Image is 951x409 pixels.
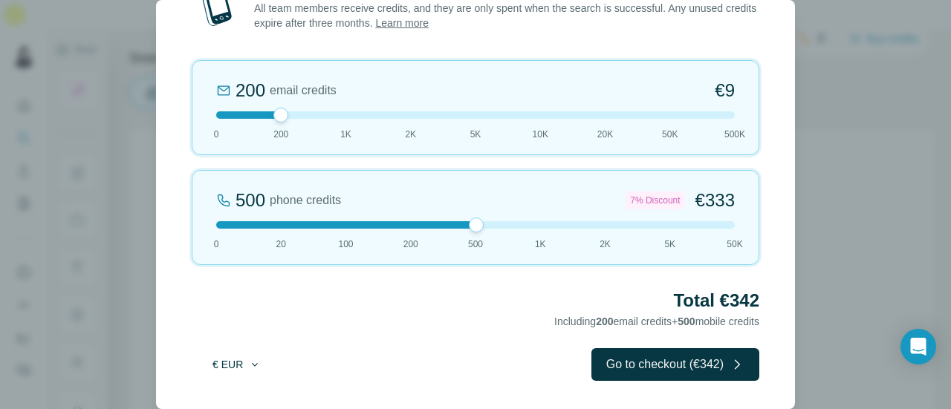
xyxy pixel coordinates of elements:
span: 0 [214,128,219,141]
span: email credits [270,82,337,99]
span: 500 [468,238,483,251]
a: Learn more [375,17,429,29]
span: 50K [727,238,742,251]
p: All team members receive credits, and they are only spent when the search is successful. Any unus... [254,1,759,30]
span: 200 [596,315,613,327]
div: 200 [236,79,265,102]
button: € EUR [202,351,271,378]
div: Open Intercom Messenger [900,329,936,364]
span: 100 [338,238,353,251]
span: Including email credits + mobile credits [554,315,759,327]
button: Go to checkout (€342) [591,348,759,381]
span: 2K [405,128,416,141]
span: 5K [664,238,675,251]
span: 1K [340,128,351,141]
span: phone credits [270,192,341,209]
span: 200 [403,238,418,251]
div: 7% Discount [626,192,684,209]
span: €333 [695,189,735,212]
span: 20K [597,128,613,141]
span: 1K [535,238,546,251]
span: 10K [533,128,548,141]
span: 200 [273,128,288,141]
h2: Total €342 [192,289,759,313]
span: 50K [662,128,678,141]
span: 5K [470,128,481,141]
span: 500 [678,315,695,327]
span: €9 [715,79,735,102]
div: 500 [236,189,265,212]
span: 20 [276,238,286,251]
span: 500K [724,128,745,141]
span: 2K [600,238,611,251]
span: 0 [214,238,219,251]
